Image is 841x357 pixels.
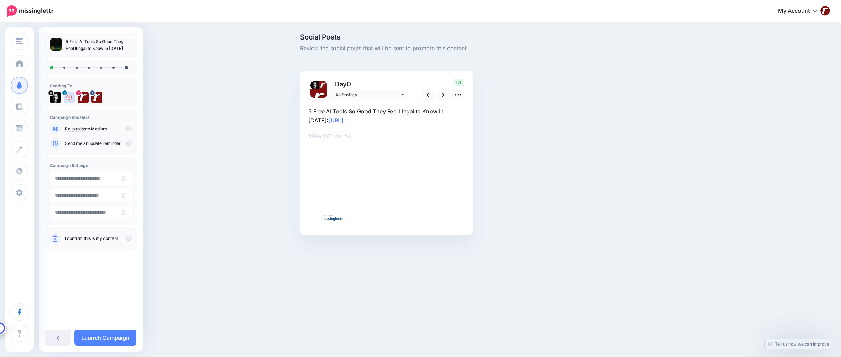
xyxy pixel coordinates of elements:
[50,38,62,51] img: fad6cf791544acbd2a721eaf3d746815_thumb.jpg
[50,83,132,88] h4: Sending To
[65,236,118,241] a: I confirm this is my content
[65,140,132,147] p: Send me an
[347,80,351,88] span: 0
[308,107,465,125] p: 5 Free AI Tools So Good They Feel Illegal to Know in [DATE]:
[66,38,132,52] p: 5 Free AI Tools So Good They Feel Illegal to Know in [DATE]
[50,92,61,103] img: vUc6EvmY-59051.jpg
[300,44,621,53] span: Review the social posts that will be sent to promote this content.
[332,90,408,100] a: All Profiles
[771,3,831,20] a: My Account
[78,92,89,103] img: 300626594_1979213125600153_277103048475238198_n-bsa132393.jpg
[300,34,621,41] span: Social Posts
[64,92,75,103] img: user_default_image.png
[65,126,132,132] p: to Medium
[50,115,132,120] h4: Campaign Boosters
[50,163,132,168] h4: Campaign Settings
[310,89,327,106] img: 300626594_1979213125600153_277103048475238198_n-bsa132393.jpg
[16,38,23,44] img: menu.png
[308,132,465,141] p: #FreeAiTools #AI
[332,79,409,89] p: Day
[310,81,319,89] img: vUc6EvmY-59051.jpg
[65,126,86,132] a: Re-publish
[91,92,102,103] img: 271842134_10165562451315276_279334326998865600_n-bsa103915.jpg
[88,141,121,146] a: update reminder
[319,81,327,89] img: 271842134_10165562451315276_279334326998865600_n-bsa103915.jpg
[7,5,53,17] img: Missinglettr
[328,117,343,124] a: [URL]
[454,79,464,86] span: 176
[335,91,400,98] span: All Profiles
[765,339,833,349] a: Tell us how we can improve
